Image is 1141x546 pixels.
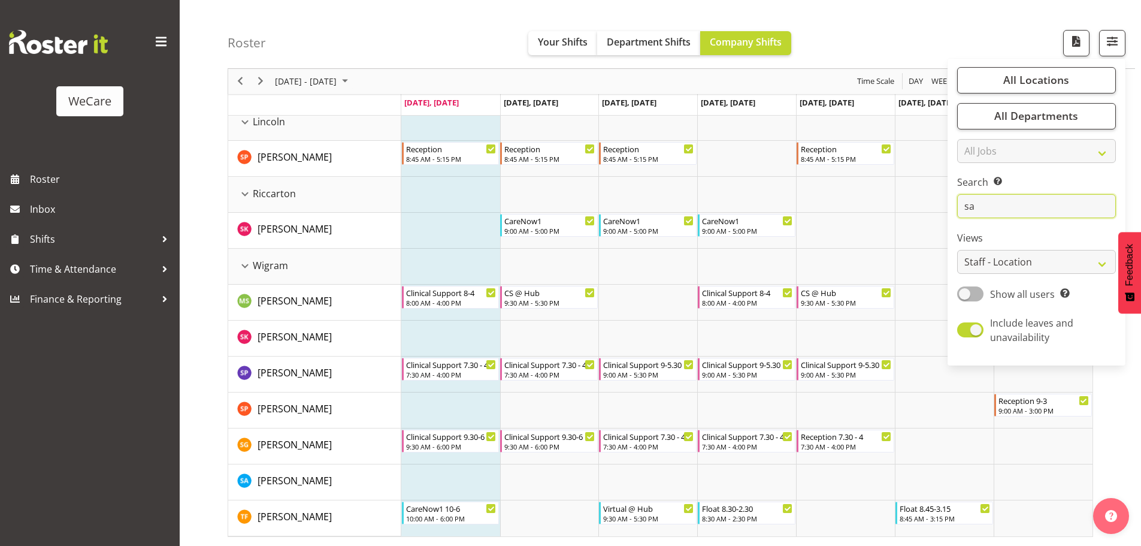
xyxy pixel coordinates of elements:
[603,514,694,523] div: 9:30 AM - 5:30 PM
[402,286,500,309] div: Mehreen Sardar"s event - Clinical Support 8-4 Begin From Monday, August 11, 2025 at 8:00:00 AM GM...
[700,31,791,55] button: Company Shifts
[603,442,694,451] div: 7:30 AM - 4:00 PM
[698,430,795,453] div: Sanjita Gurung"s event - Clinical Support 7.30 - 4 Begin From Thursday, August 14, 2025 at 7:30:0...
[228,249,401,285] td: Wigram resource
[599,502,697,524] div: Tessa Flynn"s event - Virtual @ Hub Begin From Wednesday, August 13, 2025 at 9:30:00 AM GMT+12:00...
[228,464,401,500] td: Sarah Abbott resource
[228,213,401,249] td: Saahit Kour resource
[702,286,792,298] div: Clinical Support 8-4
[258,438,332,451] span: [PERSON_NAME]
[228,500,401,536] td: Tessa Flynn resource
[68,92,111,110] div: WeCare
[30,170,174,188] span: Roster
[258,150,332,164] span: [PERSON_NAME]
[253,74,269,89] button: Next
[698,358,795,381] div: Sabnam Pun"s event - Clinical Support 9-5.30 Begin From Thursday, August 14, 2025 at 9:00:00 AM G...
[258,474,332,487] span: [PERSON_NAME]
[406,430,497,442] div: Clinical Support 9.30-6
[797,358,894,381] div: Sabnam Pun"s event - Clinical Support 9-5.30 Begin From Friday, August 15, 2025 at 9:00:00 AM GMT...
[957,231,1116,246] label: Views
[406,514,497,523] div: 10:00 AM - 6:00 PM
[1105,510,1117,522] img: help-xxl-2.png
[500,430,598,453] div: Sanjita Gurung"s event - Clinical Support 9.30-6 Begin From Tuesday, August 12, 2025 at 9:30:00 A...
[406,370,497,379] div: 7:30 AM - 4:00 PM
[528,31,597,55] button: Your Shifts
[801,154,891,164] div: 8:45 AM - 5:15 PM
[907,74,924,89] span: Day
[258,402,332,415] span: [PERSON_NAME]
[258,438,332,452] a: [PERSON_NAME]
[271,69,355,94] div: August 11 - 17, 2025
[797,286,894,309] div: Mehreen Sardar"s event - CS @ Hub Begin From Friday, August 15, 2025 at 9:30:00 AM GMT+12:00 Ends...
[504,358,595,370] div: Clinical Support 7.30 - 4
[998,394,1089,406] div: Reception 9-3
[599,430,697,453] div: Sanjita Gurung"s event - Clinical Support 7.30 - 4 Begin From Wednesday, August 13, 2025 at 7:30:...
[258,366,332,379] span: [PERSON_NAME]
[698,214,795,237] div: Saahit Kour"s event - CareNow1 Begin From Thursday, August 14, 2025 at 9:00:00 AM GMT+12:00 Ends ...
[406,358,497,370] div: Clinical Support 7.30 - 4
[504,370,595,379] div: 7:30 AM - 4:00 PM
[801,430,891,442] div: Reception 7.30 - 4
[801,358,891,370] div: Clinical Support 9-5.30
[250,69,271,94] div: next period
[702,215,792,227] div: CareNow1
[258,402,332,416] a: [PERSON_NAME]
[603,502,694,514] div: Virtual @ Hub
[957,195,1116,219] input: Search
[230,69,250,94] div: previous period
[1124,244,1135,286] span: Feedback
[30,260,156,278] span: Time & Attendance
[797,430,894,453] div: Sanjita Gurung"s event - Reception 7.30 - 4 Begin From Friday, August 15, 2025 at 7:30:00 AM GMT+...
[957,67,1116,93] button: All Locations
[258,330,332,343] span: [PERSON_NAME]
[801,286,891,298] div: CS @ Hub
[801,370,891,379] div: 9:00 AM - 5:30 PM
[702,442,792,451] div: 7:30 AM - 4:00 PM
[228,285,401,321] td: Mehreen Sardar resource
[504,442,595,451] div: 9:30 AM - 6:00 PM
[599,358,697,381] div: Sabnam Pun"s event - Clinical Support 9-5.30 Begin From Wednesday, August 13, 2025 at 9:00:00 AM ...
[258,510,332,523] span: [PERSON_NAME]
[253,258,288,273] span: Wigram
[228,105,401,141] td: Lincoln resource
[1099,30,1125,56] button: Filter Shifts
[603,358,694,370] div: Clinical Support 9-5.30
[698,286,795,309] div: Mehreen Sardar"s event - Clinical Support 8-4 Begin From Thursday, August 14, 2025 at 8:00:00 AM ...
[228,429,401,464] td: Sanjita Gurung resource
[599,214,697,237] div: Saahit Kour"s event - CareNow1 Begin From Wednesday, August 13, 2025 at 9:00:00 AM GMT+12:00 Ends...
[994,394,1092,417] div: Samantha Poultney"s event - Reception 9-3 Begin From Sunday, August 17, 2025 at 9:00:00 AM GMT+12...
[1063,30,1089,56] button: Download a PDF of the roster according to the set date range.
[30,200,174,218] span: Inbox
[406,143,497,155] div: Reception
[30,290,156,308] span: Finance & Reporting
[404,97,459,108] span: [DATE], [DATE]
[1118,232,1141,313] button: Feedback - Show survey
[801,442,891,451] div: 7:30 AM - 4:00 PM
[702,502,792,514] div: Float 8.30-2.30
[698,502,795,524] div: Tessa Flynn"s event - Float 8.30-2.30 Begin From Thursday, August 14, 2025 at 8:30:00 AM GMT+12:0...
[500,358,598,381] div: Sabnam Pun"s event - Clinical Support 7.30 - 4 Begin From Tuesday, August 12, 2025 at 7:30:00 AM ...
[258,222,332,236] a: [PERSON_NAME]
[801,298,891,307] div: 9:30 AM - 5:30 PM
[856,74,895,89] span: Time Scale
[855,74,897,89] button: Time Scale
[957,176,1116,190] label: Search
[402,502,500,524] div: Tessa Flynn"s event - CareNow1 10-6 Begin From Monday, August 11, 2025 at 10:00:00 AM GMT+12:00 E...
[702,226,792,236] div: 9:00 AM - 5:00 PM
[258,473,332,488] a: [PERSON_NAME]
[504,298,595,307] div: 9:30 AM - 5:30 PM
[253,114,285,129] span: Lincoln
[702,514,792,523] div: 8:30 AM - 2:30 PM
[504,286,595,298] div: CS @ Hub
[500,214,598,237] div: Saahit Kour"s event - CareNow1 Begin From Tuesday, August 12, 2025 at 9:00:00 AM GMT+12:00 Ends A...
[801,143,891,155] div: Reception
[603,154,694,164] div: 8:45 AM - 5:15 PM
[710,35,782,49] span: Company Shifts
[994,109,1078,123] span: All Departments
[702,370,792,379] div: 9:00 AM - 5:30 PM
[258,222,332,236] span: [PERSON_NAME]
[900,502,990,514] div: Float 8.45-3.15
[258,330,332,344] a: [PERSON_NAME]
[702,430,792,442] div: Clinical Support 7.30 - 4
[607,35,691,49] span: Department Shifts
